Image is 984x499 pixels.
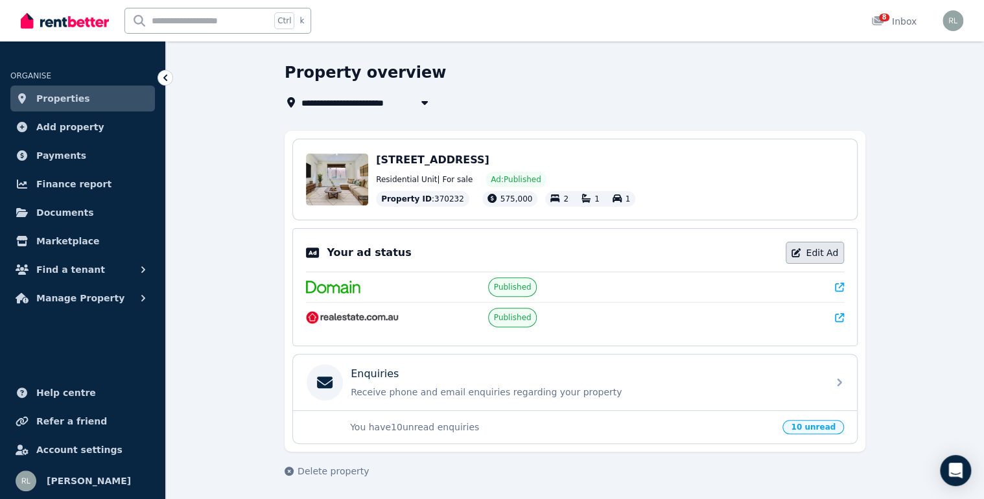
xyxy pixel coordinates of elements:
a: Account settings [10,437,155,463]
span: 10 unread [782,420,844,434]
button: Delete property [285,465,369,478]
img: RentBetter [21,11,109,30]
span: Published [494,282,532,292]
span: Delete property [298,465,369,478]
a: Help centre [10,380,155,406]
span: k [299,16,304,26]
p: Enquiries [351,366,399,382]
span: Documents [36,205,94,220]
span: Residential Unit | For sale [376,174,473,185]
span: Ctrl [274,12,294,29]
span: Account settings [36,442,123,458]
a: Finance report [10,171,155,197]
span: [PERSON_NAME] [47,473,131,489]
h1: Property overview [285,62,446,83]
img: RealEstate.com.au [306,311,399,324]
span: Properties [36,91,90,106]
p: Your ad status [327,245,411,261]
div: Open Intercom Messenger [940,455,971,486]
span: Finance report [36,176,111,192]
button: Manage Property [10,285,155,311]
span: Help centre [36,385,96,400]
span: Manage Property [36,290,124,306]
span: Add property [36,119,104,135]
div: : 370232 [376,191,469,207]
span: 1 [594,194,600,203]
span: Property ID [381,194,432,204]
div: Inbox [871,15,917,28]
button: Find a tenant [10,257,155,283]
a: Documents [10,200,155,226]
a: Add property [10,114,155,140]
span: ORGANISE [10,71,51,80]
a: EnquiriesReceive phone and email enquiries regarding your property [293,354,857,410]
span: Find a tenant [36,262,105,277]
a: Properties [10,86,155,111]
span: 1 [626,194,631,203]
a: Refer a friend [10,408,155,434]
span: Published [494,312,532,323]
p: Receive phone and email enquiries regarding your property [351,386,820,399]
img: Renae Lammardo [16,470,36,491]
a: Edit Ad [786,242,844,264]
span: 8 [879,14,889,21]
span: Marketplace [36,233,99,249]
span: 575,000 [500,194,533,203]
span: Ad: Published [491,174,541,185]
a: Marketplace [10,228,155,254]
a: Payments [10,143,155,168]
span: 2 [563,194,568,203]
img: Renae Lammardo [943,10,963,31]
p: You have 10 unread enquiries [350,421,775,434]
span: Payments [36,148,86,163]
span: [STREET_ADDRESS] [376,154,489,166]
span: Refer a friend [36,413,107,429]
img: Domain.com.au [306,281,360,294]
